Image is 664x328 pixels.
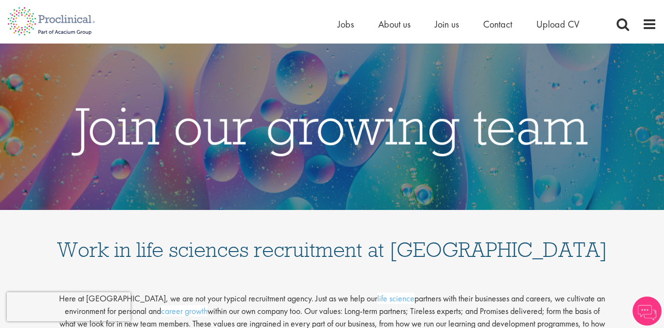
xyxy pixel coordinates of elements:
[378,18,411,30] a: About us
[161,305,207,316] a: career growth
[435,18,459,30] a: Join us
[483,18,512,30] a: Contact
[536,18,579,30] a: Upload CV
[338,18,354,30] a: Jobs
[7,292,131,321] iframe: reCAPTCHA
[633,297,662,326] img: Chatbot
[57,220,608,260] h1: Work in life sciences recruitment at [GEOGRAPHIC_DATA]
[377,293,414,304] a: life science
